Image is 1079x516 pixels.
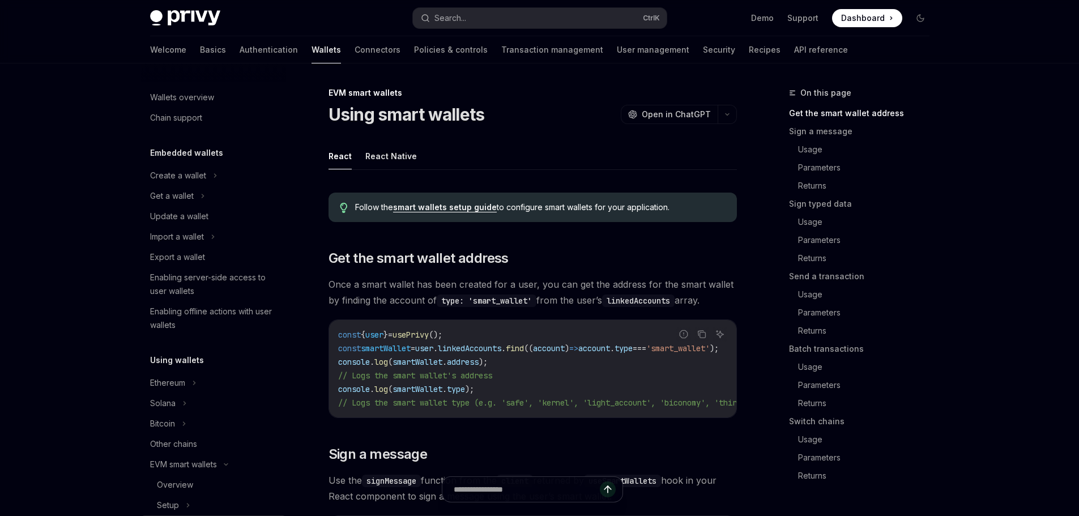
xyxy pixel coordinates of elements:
a: Wallets [312,36,341,63]
span: (); [429,330,442,340]
span: smartWallet [393,357,442,367]
a: Enabling offline actions with user wallets [141,301,286,335]
h5: Using wallets [150,353,204,367]
span: Dashboard [841,12,885,24]
a: Returns [798,177,939,195]
div: Enabling server-side access to user wallets [150,271,279,298]
span: ); [465,384,474,394]
span: ( [388,357,393,367]
div: Setup [157,498,179,512]
a: Security [703,36,735,63]
a: Chain support [141,108,286,128]
a: Parameters [798,376,939,394]
a: Get the smart wallet address [789,104,939,122]
a: Usage [798,285,939,304]
span: . [370,384,374,394]
a: Connectors [355,36,400,63]
code: linkedAccounts [602,295,675,307]
button: Report incorrect code [676,327,691,342]
div: Import a wallet [150,230,204,244]
span: Sign a message [329,445,428,463]
span: smartWallet [393,384,442,394]
a: Parameters [798,304,939,322]
span: Once a smart wallet has been created for a user, you can get the address for the smart wallet by ... [329,276,737,308]
a: Usage [798,140,939,159]
a: Returns [798,322,939,340]
div: Ethereum [150,376,185,390]
span: . [433,343,438,353]
a: Usage [798,213,939,231]
span: address [447,357,479,367]
div: EVM smart wallets [150,458,217,471]
span: const [338,330,361,340]
span: . [501,343,506,353]
a: Send a transaction [789,267,939,285]
span: (( [524,343,533,353]
button: Copy the contents from the code block [694,327,709,342]
span: Use the function from the returned by hook in your React component to sign a message using the us... [329,472,737,504]
div: EVM smart wallets [329,87,737,99]
div: Solana [150,396,176,410]
button: React [329,143,352,169]
a: Sign typed data [789,195,939,213]
a: Support [787,12,818,24]
svg: Tip [340,203,348,213]
div: Wallets overview [150,91,214,104]
button: Search...CtrlK [413,8,667,28]
a: Sign a message [789,122,939,140]
span: user [365,330,383,340]
a: smart wallets setup guide [393,202,497,212]
span: . [610,343,615,353]
span: ); [479,357,488,367]
a: Returns [798,467,939,485]
span: Get the smart wallet address [329,249,509,267]
button: Send message [600,481,616,497]
span: type [447,384,465,394]
a: Recipes [749,36,781,63]
span: ( [388,384,393,394]
span: Open in ChatGPT [642,109,711,120]
button: Ask AI [713,327,727,342]
a: Usage [798,430,939,449]
a: Returns [798,249,939,267]
div: Update a wallet [150,210,208,223]
span: // Logs the smart wallet's address [338,370,492,381]
div: Search... [434,11,466,25]
div: Create a wallet [150,169,206,182]
a: Authentication [240,36,298,63]
a: Export a wallet [141,247,286,267]
span: console [338,357,370,367]
a: Usage [798,358,939,376]
span: ); [710,343,719,353]
span: Follow the to configure smart wallets for your application. [355,202,725,213]
a: Wallets overview [141,87,286,108]
a: User management [617,36,689,63]
a: Parameters [798,231,939,249]
span: Ctrl K [643,14,660,23]
span: type [615,343,633,353]
a: Basics [200,36,226,63]
span: find [506,343,524,353]
code: type: 'smart_wallet' [437,295,536,307]
span: account [578,343,610,353]
a: Enabling server-side access to user wallets [141,267,286,301]
img: dark logo [150,10,220,26]
a: Batch transactions [789,340,939,358]
h1: Using smart wallets [329,104,485,125]
span: On this page [800,86,851,100]
a: Demo [751,12,774,24]
a: Returns [798,394,939,412]
span: = [411,343,415,353]
span: => [569,343,578,353]
a: Policies & controls [414,36,488,63]
div: Overview [157,478,193,492]
span: log [374,384,388,394]
span: ) [565,343,569,353]
span: . [370,357,374,367]
span: 'smart_wallet' [646,343,710,353]
div: Chain support [150,111,202,125]
a: Welcome [150,36,186,63]
span: log [374,357,388,367]
span: // Logs the smart wallet type (e.g. 'safe', 'kernel', 'light_account', 'biconomy', 'thirdweb', 'c... [338,398,877,408]
span: } [383,330,388,340]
